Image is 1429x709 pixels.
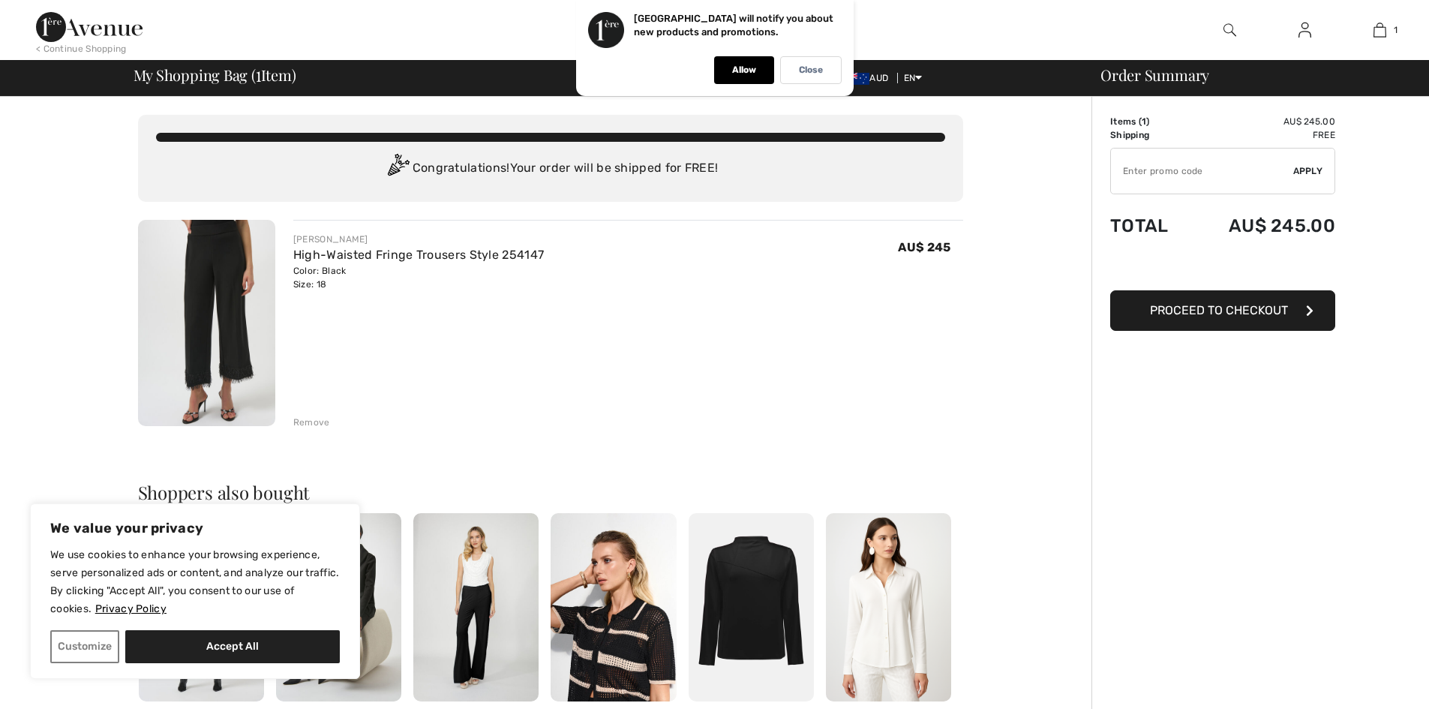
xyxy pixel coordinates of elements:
[1223,21,1236,39] img: search the website
[1373,21,1386,39] img: My Bag
[1343,21,1416,39] a: 1
[1150,303,1288,317] span: Proceed to Checkout
[1298,21,1311,39] img: My Info
[1111,149,1293,194] input: Promo code
[50,546,340,618] p: We use cookies to enhance your browsing experience, serve personalized ads or content, and analyz...
[256,64,261,83] span: 1
[1394,23,1397,37] span: 1
[1110,251,1335,285] iframe: PayPal
[134,68,296,83] span: My Shopping Bag ( Item)
[1190,200,1335,251] td: AU$ 245.00
[138,220,275,426] img: High-Waisted Fringe Trousers Style 254147
[95,602,167,616] a: Privacy Policy
[898,240,950,254] span: AU$ 245
[1293,164,1323,178] span: Apply
[293,264,544,291] div: Color: Black Size: 18
[1142,116,1146,127] span: 1
[634,13,833,38] p: [GEOGRAPHIC_DATA] will notify you about new products and promotions.
[50,519,340,537] p: We value your privacy
[1190,115,1335,128] td: AU$ 245.00
[293,416,330,429] div: Remove
[138,483,963,501] h2: Shoppers also bought
[413,513,539,701] img: Flare Formal Trousers Style 249016
[904,73,923,83] span: EN
[293,248,544,262] a: High-Waisted Fringe Trousers Style 254147
[125,630,340,663] button: Accept All
[845,73,869,85] img: Australian Dollar
[689,513,814,701] img: High Neck Pullover Style 254034
[1190,128,1335,142] td: Free
[1110,115,1190,128] td: Items ( )
[1110,290,1335,331] button: Proceed to Checkout
[1110,200,1190,251] td: Total
[36,42,127,56] div: < Continue Shopping
[50,630,119,663] button: Customize
[551,513,676,701] img: Striped Cropped Casual Shirt Style 252924
[826,513,951,701] img: Classic Hip-Length Button Closure Style 253941
[1082,68,1420,83] div: Order Summary
[30,503,360,679] div: We value your privacy
[293,233,544,246] div: [PERSON_NAME]
[845,73,894,83] span: AUD
[1286,21,1323,40] a: Sign In
[799,65,823,76] p: Close
[1110,128,1190,142] td: Shipping
[36,12,143,42] img: 1ère Avenue
[156,154,945,184] div: Congratulations! Your order will be shipped for FREE!
[383,154,413,184] img: Congratulation2.svg
[732,65,756,76] p: Allow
